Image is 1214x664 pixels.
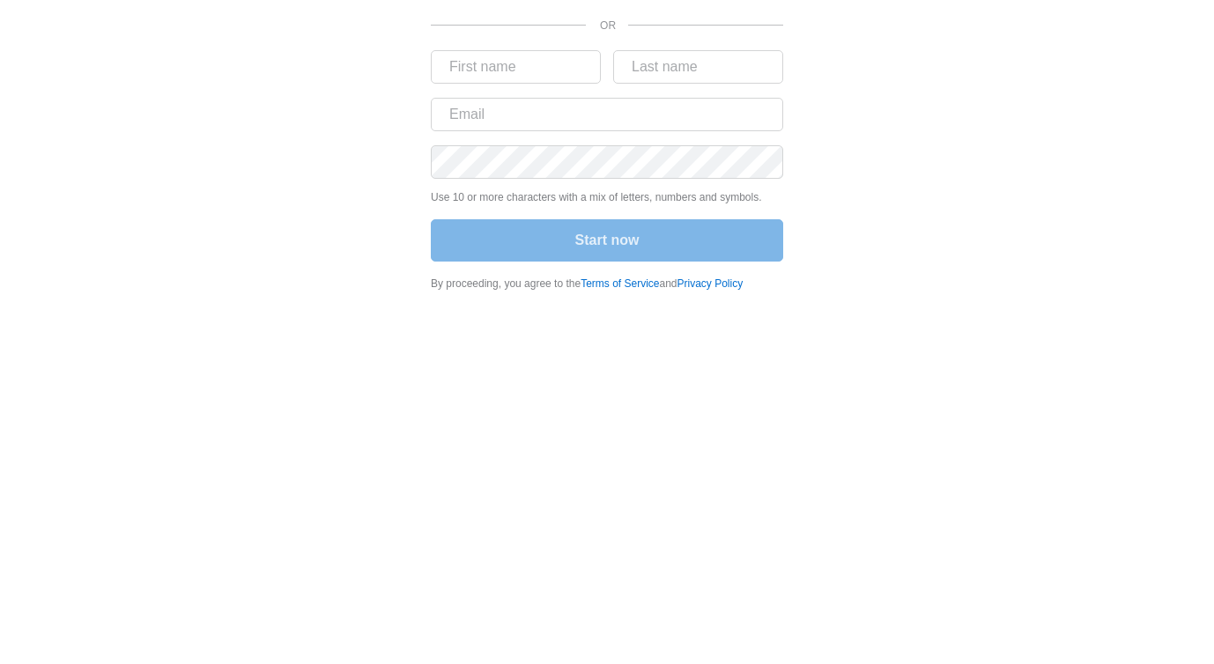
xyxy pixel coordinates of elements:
div: By proceeding, you agree to the and [431,276,783,291]
a: Terms of Service [581,277,659,290]
input: First name [431,50,601,84]
input: Email [431,98,783,131]
a: Privacy Policy [677,277,744,290]
p: OR [600,18,607,33]
input: Last name [613,50,783,84]
p: Use 10 or more characters with a mix of letters, numbers and symbols. [431,189,783,205]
